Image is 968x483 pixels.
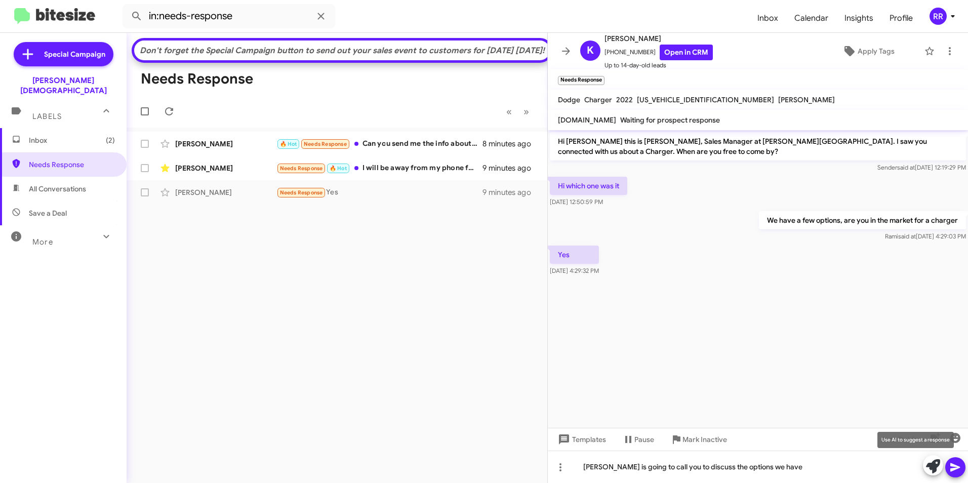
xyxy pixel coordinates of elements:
span: Charger [584,95,612,104]
span: [PHONE_NUMBER] [604,45,713,60]
span: K [587,43,594,59]
span: All Conversations [29,184,86,194]
div: RR [930,8,947,25]
div: Use AI to suggest a response [877,432,954,448]
span: » [523,105,529,118]
span: [DATE] 4:29:32 PM [550,267,599,274]
div: [PERSON_NAME] [175,187,276,197]
a: Inbox [749,4,786,33]
input: Search [123,4,335,28]
div: 8 minutes ago [482,139,539,149]
span: 2022 [616,95,633,104]
span: Needs Response [29,159,115,170]
button: Next [517,101,535,122]
small: Needs Response [558,76,604,85]
a: Special Campaign [14,42,113,66]
span: Labels [32,112,62,121]
span: Pause [634,430,654,449]
span: 🔥 Hot [330,165,347,172]
span: Special Campaign [44,49,105,59]
p: Hi which one was it [550,177,627,195]
p: Yes [550,246,599,264]
span: said at [897,164,915,171]
div: 9 minutes ago [482,163,539,173]
nav: Page navigation example [501,101,535,122]
span: Apply Tags [858,42,895,60]
span: Dodge [558,95,580,104]
div: Yes [276,187,482,198]
span: Save a Deal [29,208,67,218]
div: [PERSON_NAME] is going to call you to discuss the options we have [548,451,968,483]
button: Templates [548,430,614,449]
span: Needs Response [280,165,323,172]
span: said at [898,232,916,240]
a: Open in CRM [660,45,713,60]
a: Insights [836,4,881,33]
div: Don't forget the Special Campaign button to send out your sales event to customers for [DATE] [DA... [139,46,545,56]
div: Can you send me the info about the help wrangler Sahara white [276,138,482,150]
h1: Needs Response [141,71,253,87]
span: Needs Response [304,141,347,147]
span: Needs Response [280,189,323,196]
a: Calendar [786,4,836,33]
div: [PERSON_NAME] [175,163,276,173]
span: Templates [556,430,606,449]
span: More [32,237,53,247]
span: [DOMAIN_NAME] [558,115,616,125]
button: Mark Inactive [662,430,735,449]
span: (2) [106,135,115,145]
span: Mark Inactive [682,430,727,449]
span: [US_VEHICLE_IDENTIFICATION_NUMBER] [637,95,774,104]
span: Waiting for prospect response [620,115,720,125]
p: We have a few options, are you in the market for a charger [759,211,966,229]
div: [PERSON_NAME] [175,139,276,149]
p: Hi [PERSON_NAME] this is [PERSON_NAME], Sales Manager at [PERSON_NAME][GEOGRAPHIC_DATA]. I saw yo... [550,132,966,160]
span: Up to 14-day-old leads [604,60,713,70]
span: [DATE] 12:50:59 PM [550,198,603,206]
span: [PERSON_NAME] [604,32,713,45]
span: 🔥 Hot [280,141,297,147]
button: RR [921,8,957,25]
div: I will be away from my phone for about an hour [276,163,482,174]
span: Inbox [29,135,115,145]
span: Sender [DATE] 12:19:29 PM [877,164,966,171]
span: « [506,105,512,118]
span: Rami [DATE] 4:29:03 PM [885,232,966,240]
span: [PERSON_NAME] [778,95,835,104]
div: 9 minutes ago [482,187,539,197]
button: Previous [500,101,518,122]
button: Apply Tags [817,42,919,60]
button: Pause [614,430,662,449]
a: Profile [881,4,921,33]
